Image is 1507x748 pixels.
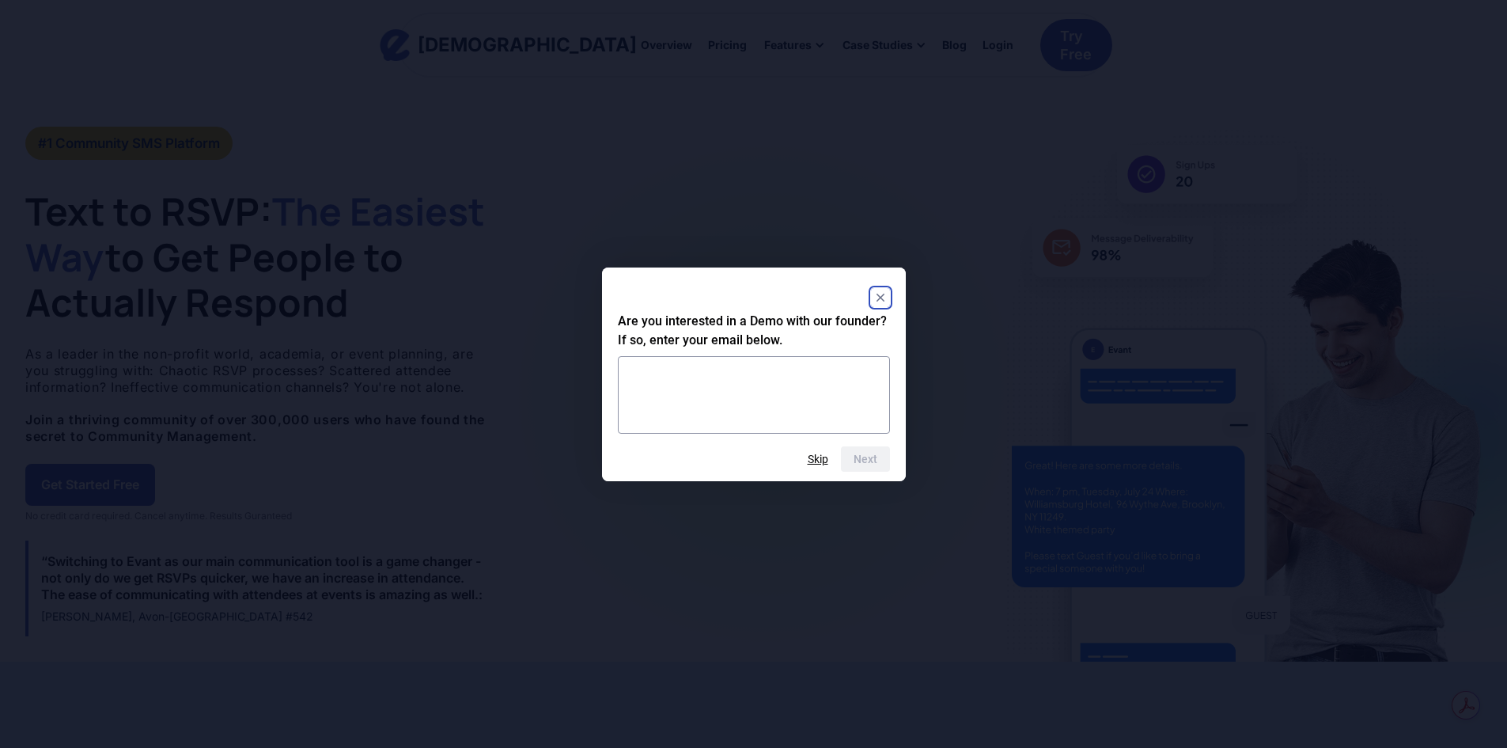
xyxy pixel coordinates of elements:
[808,453,828,465] button: Skip
[602,268,906,481] dialog: Are you interested in a Demo with our founder? If so, enter your email below.
[618,356,890,434] textarea: Are you interested in a Demo with our founder? If so, enter your email below.
[841,446,890,472] button: Next question
[618,312,890,350] h2: Are you interested in a Demo with our founder? If so, enter your email below.
[871,288,890,307] button: Close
